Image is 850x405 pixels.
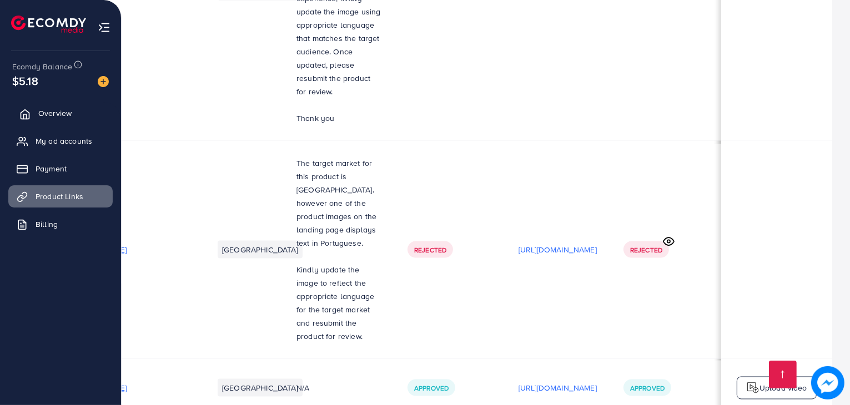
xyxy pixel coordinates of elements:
a: My ad accounts [8,130,113,152]
a: Product Links [8,185,113,207]
li: [GEOGRAPHIC_DATA] [218,379,303,397]
img: logo [11,16,86,33]
span: N/A [296,382,309,393]
p: Thank you [296,112,381,125]
span: Payment [36,163,67,174]
span: Billing [36,219,58,230]
a: Overview [8,102,113,124]
span: Rejected [414,245,446,255]
span: Approved [630,383,665,393]
li: [GEOGRAPHIC_DATA] [218,241,303,259]
p: [URL][DOMAIN_NAME] [519,381,597,394]
p: Kindly update the image to reflect the appropriate language for the target market and resubmit th... [296,263,381,343]
p: Upload video [760,381,807,394]
img: image [98,76,109,87]
span: $5.18 [12,73,38,89]
span: My ad accounts [36,135,92,146]
span: Rejected [630,245,662,255]
span: Product Links [36,191,83,202]
p: [URL][DOMAIN_NAME] [519,243,597,256]
a: Payment [8,158,113,180]
a: Billing [8,213,113,235]
img: logo [746,381,760,394]
span: Ecomdy Balance [12,61,72,72]
p: The target market for this product is [GEOGRAPHIC_DATA]. however one of the product images on the... [296,156,381,250]
img: image [811,366,844,399]
img: menu [98,21,110,34]
span: Overview [38,108,72,119]
span: Approved [414,383,449,393]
